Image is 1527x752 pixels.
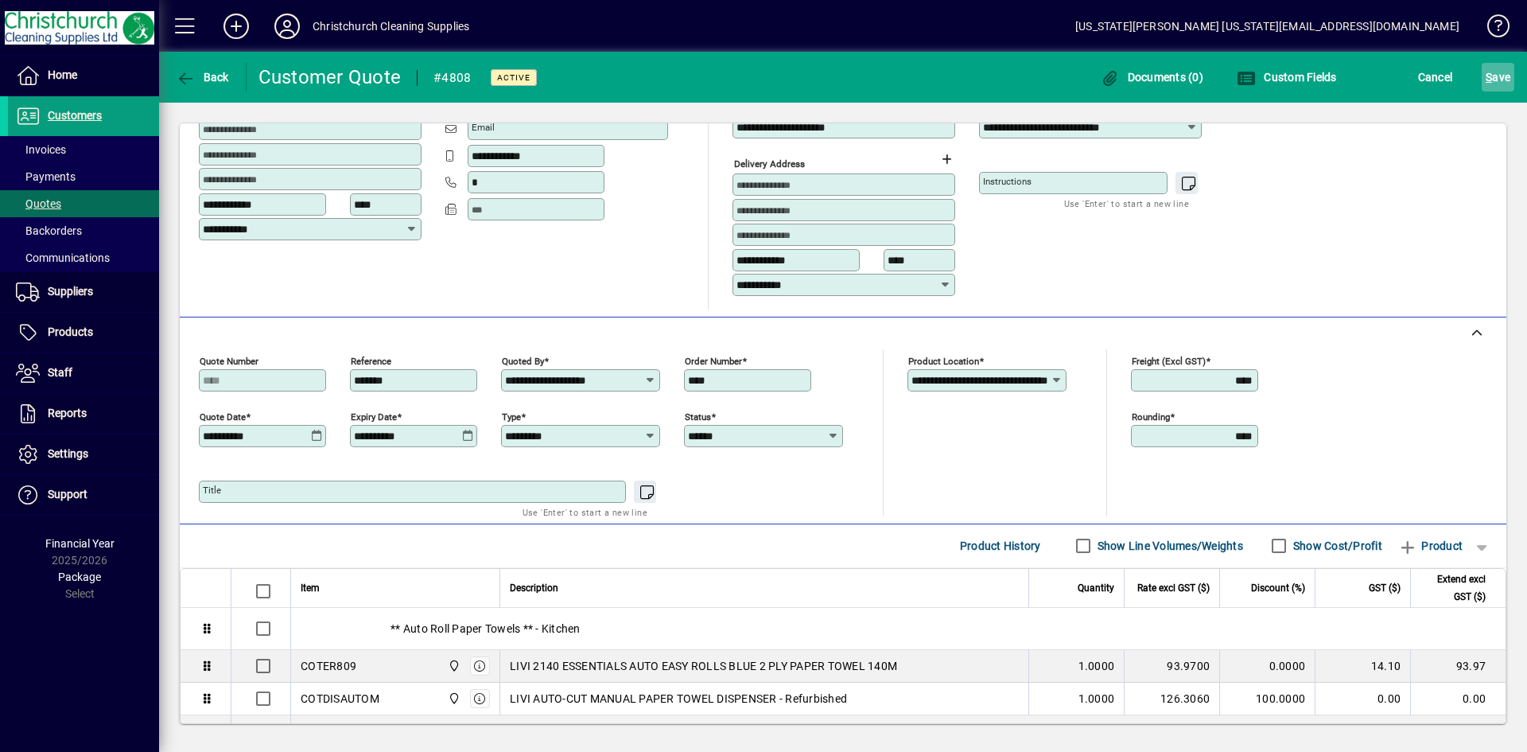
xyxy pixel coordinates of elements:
div: 126.3060 [1134,691,1210,707]
div: [US_STATE][PERSON_NAME] [US_STATE][EMAIL_ADDRESS][DOMAIN_NAME] [1075,14,1459,39]
mat-label: Expiry date [351,411,397,422]
a: Reports [8,394,159,434]
span: Reports [48,407,87,419]
button: Product History [954,532,1047,560]
span: Description [510,579,558,597]
span: ave [1486,64,1510,90]
span: Products [48,325,93,338]
a: Backorders [8,217,159,244]
button: Product [1390,532,1471,560]
span: Financial Year [45,537,115,550]
mat-label: Freight (excl GST) [1132,355,1206,366]
a: Quotes [8,190,159,217]
span: GST ($) [1369,579,1401,597]
mat-label: Instructions [983,176,1032,187]
span: Customers [48,109,102,122]
span: Home [48,68,77,81]
mat-label: Quote date [200,411,246,422]
button: Documents (0) [1096,63,1207,92]
mat-label: Product location [908,355,979,366]
button: Choose address [934,146,959,172]
mat-hint: Use 'Enter' to start a new line [1064,194,1189,212]
span: Suppliers [48,285,93,298]
mat-label: Reference [351,355,391,366]
span: Custom Fields [1237,71,1337,84]
td: 100.0000 [1219,683,1315,715]
td: 0.00 [1315,683,1410,715]
span: Package [58,571,101,583]
mat-label: Status [685,411,711,422]
a: Products [8,313,159,353]
span: Christchurch Cleaning Supplies Ltd [444,657,462,675]
td: 0.00 [1410,683,1506,715]
td: 93.97 [1410,650,1506,683]
span: Payments [16,170,76,183]
mat-label: Type [502,411,521,422]
mat-hint: Use 'Enter' to start a new line [523,503,647,521]
td: 0.0000 [1219,650,1315,683]
label: Show Line Volumes/Weights [1094,538,1243,554]
span: Quotes [16,197,61,210]
span: S [1486,71,1492,84]
span: Item [301,579,320,597]
a: Support [8,475,159,515]
button: Custom Fields [1233,63,1341,92]
label: Show Cost/Profit [1290,538,1382,554]
a: Invoices [8,136,159,163]
span: Quantity [1078,579,1114,597]
a: Home [8,56,159,95]
button: Cancel [1414,63,1457,92]
a: Communications [8,244,159,271]
div: #4808 [433,65,471,91]
span: Staff [48,366,72,379]
td: 14.10 [1315,650,1410,683]
span: Documents (0) [1100,71,1203,84]
span: Product [1398,533,1463,559]
mat-label: Quote number [200,355,258,366]
div: ** Auto Roll Paper Towels ** - Kitchen [291,608,1506,649]
span: Cancel [1418,64,1453,90]
span: 1.0000 [1078,691,1115,707]
span: Invoices [16,143,66,156]
button: Profile [262,12,313,41]
app-page-header-button: Back [159,63,247,92]
div: Customer Quote [258,64,402,90]
mat-label: Order number [685,355,742,366]
div: Christchurch Cleaning Supplies [313,14,469,39]
a: Settings [8,434,159,474]
button: Add [211,12,262,41]
mat-label: Email [472,122,495,133]
span: Support [48,488,87,501]
span: Product History [960,533,1041,559]
span: LIVI 2140 ESSENTIALS AUTO EASY ROLLS BLUE 2 PLY PAPER TOWEL 140M [510,658,897,674]
a: Payments [8,163,159,190]
span: Communications [16,251,110,264]
span: Settings [48,447,88,460]
span: Extend excl GST ($) [1420,571,1486,606]
a: Suppliers [8,272,159,312]
span: Discount (%) [1251,579,1305,597]
div: COTER809 [301,658,356,674]
div: COTDISAUTOM [301,691,379,707]
mat-label: Quoted by [502,355,544,366]
span: LIVI AUTO-CUT MANUAL PAPER TOWEL DISPENSER - Refurbished [510,691,847,707]
span: Christchurch Cleaning Supplies Ltd [444,690,462,707]
mat-label: Rounding [1132,411,1170,422]
div: 93.9700 [1134,658,1210,674]
span: Backorders [16,224,82,237]
mat-label: Title [203,485,221,496]
span: 1.0000 [1078,658,1115,674]
span: Rate excl GST ($) [1137,579,1210,597]
span: Active [497,72,530,83]
span: Back [176,71,229,84]
a: Knowledge Base [1475,3,1507,55]
button: Save [1482,63,1514,92]
a: Staff [8,353,159,393]
button: Back [172,63,233,92]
